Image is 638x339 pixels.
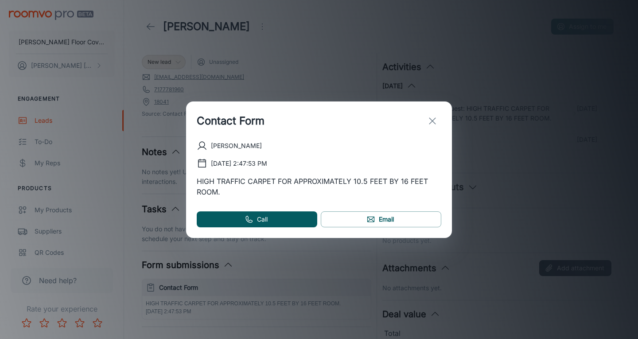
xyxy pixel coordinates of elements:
[424,112,441,130] button: exit
[211,159,267,168] p: [DATE] 2:47:53 PM
[197,113,265,129] h1: Contact Form
[321,211,441,227] a: Email
[197,211,317,227] a: Call
[197,176,441,197] p: HIGH TRAFFIC CARPET FOR APPROXIMATELY 10.5 FEET BY 16 FEET ROOM.
[211,141,262,151] p: [PERSON_NAME]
